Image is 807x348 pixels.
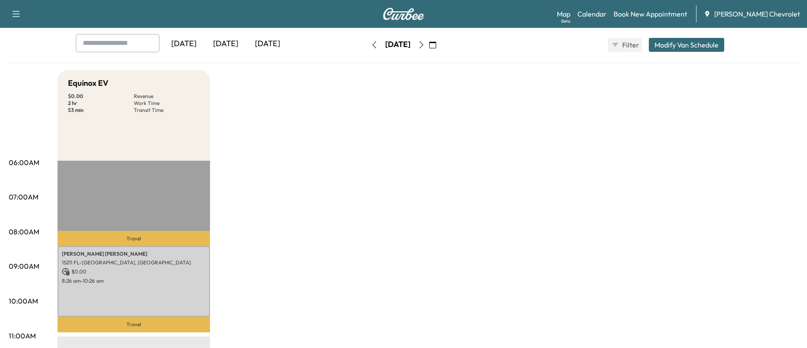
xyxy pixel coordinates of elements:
[62,259,206,266] p: 15211 FL-[GEOGRAPHIC_DATA], [GEOGRAPHIC_DATA]
[9,192,38,202] p: 07:00AM
[614,9,687,19] a: Book New Appointment
[608,38,642,52] button: Filter
[62,277,206,284] p: 8:26 am - 10:26 am
[163,34,205,54] div: [DATE]
[134,93,200,100] p: Revenue
[62,250,206,257] p: [PERSON_NAME] [PERSON_NAME]
[134,107,200,114] p: Transit Time
[134,100,200,107] p: Work Time
[58,317,210,332] p: Travel
[9,261,39,271] p: 09:00AM
[68,77,109,89] h5: Equinox EV
[385,39,410,50] div: [DATE]
[561,18,570,24] div: Beta
[9,226,39,237] p: 08:00AM
[68,100,134,107] p: 2 hr
[622,40,638,50] span: Filter
[557,9,570,19] a: MapBeta
[9,296,38,306] p: 10:00AM
[9,331,36,341] p: 11:00AM
[9,157,39,168] p: 06:00AM
[62,268,206,276] p: $ 0.00
[247,34,288,54] div: [DATE]
[649,38,724,52] button: Modify Van Schedule
[577,9,607,19] a: Calendar
[714,9,800,19] span: [PERSON_NAME] Chevrolet
[68,93,134,100] p: $ 0.00
[68,107,134,114] p: 53 min
[383,8,424,20] img: Curbee Logo
[205,34,247,54] div: [DATE]
[58,231,210,246] p: Travel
